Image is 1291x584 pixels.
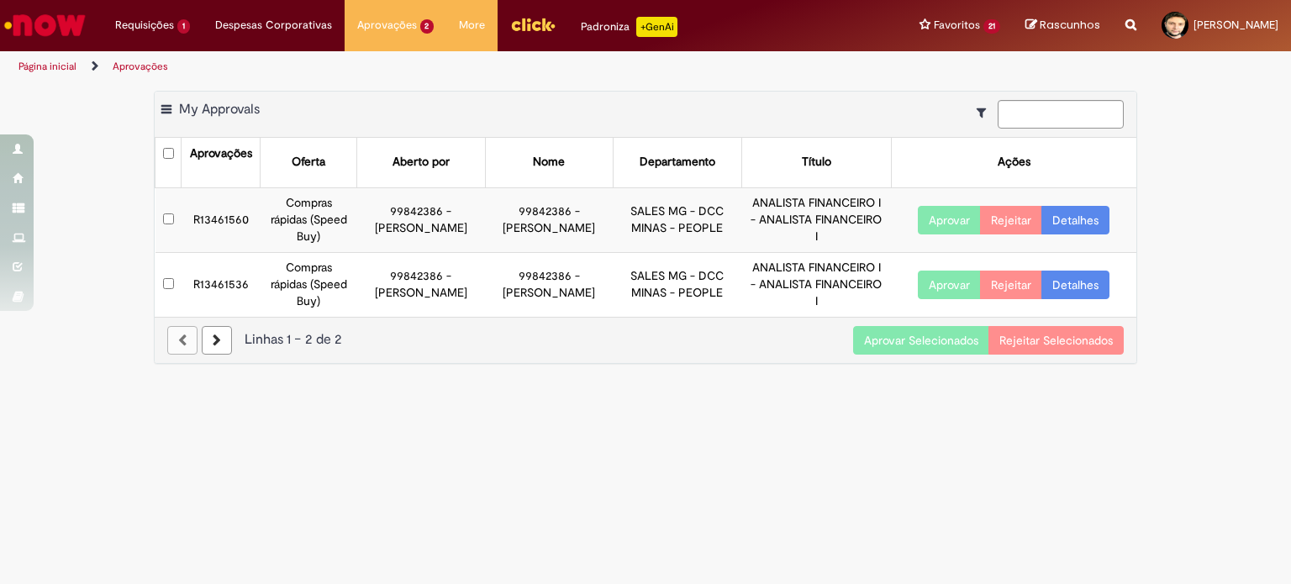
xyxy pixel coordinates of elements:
[636,17,677,37] p: +GenAi
[179,101,260,118] span: My Approvals
[18,60,76,73] a: Página inicial
[741,252,891,316] td: ANALISTA FINANCEIRO I - ANALISTA FINANCEIRO I
[934,17,980,34] span: Favoritos
[115,17,174,34] span: Requisições
[190,145,252,162] div: Aprovações
[113,60,168,73] a: Aprovações
[1040,17,1100,33] span: Rascunhos
[182,138,261,187] th: Aprovações
[640,154,715,171] div: Departamento
[1041,206,1109,234] a: Detalhes
[261,252,357,316] td: Compras rápidas (Speed Buy)
[510,12,556,37] img: click_logo_yellow_360x200.png
[614,187,742,252] td: SALES MG - DCC MINAS - PEOPLE
[357,17,417,34] span: Aprovações
[215,17,332,34] span: Despesas Corporativas
[177,19,190,34] span: 1
[485,187,613,252] td: 99842386 - [PERSON_NAME]
[13,51,848,82] ul: Trilhas de página
[261,187,357,252] td: Compras rápidas (Speed Buy)
[357,252,485,316] td: 99842386 - [PERSON_NAME]
[614,252,742,316] td: SALES MG - DCC MINAS - PEOPLE
[393,154,450,171] div: Aberto por
[167,330,1124,350] div: Linhas 1 − 2 de 2
[977,107,994,118] i: Mostrar filtros para: Suas Solicitações
[802,154,831,171] div: Título
[357,187,485,252] td: 99842386 - [PERSON_NAME]
[1194,18,1278,32] span: [PERSON_NAME]
[983,19,1000,34] span: 21
[980,206,1042,234] button: Rejeitar
[182,187,261,252] td: R13461560
[292,154,325,171] div: Oferta
[485,252,613,316] td: 99842386 - [PERSON_NAME]
[533,154,565,171] div: Nome
[182,252,261,316] td: R13461536
[1041,271,1109,299] a: Detalhes
[918,206,981,234] button: Aprovar
[918,271,981,299] button: Aprovar
[459,17,485,34] span: More
[420,19,435,34] span: 2
[2,8,88,42] img: ServiceNow
[988,326,1124,355] button: Rejeitar Selecionados
[980,271,1042,299] button: Rejeitar
[741,187,891,252] td: ANALISTA FINANCEIRO I - ANALISTA FINANCEIRO I
[998,154,1030,171] div: Ações
[1025,18,1100,34] a: Rascunhos
[581,17,677,37] div: Padroniza
[853,326,989,355] button: Aprovar Selecionados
